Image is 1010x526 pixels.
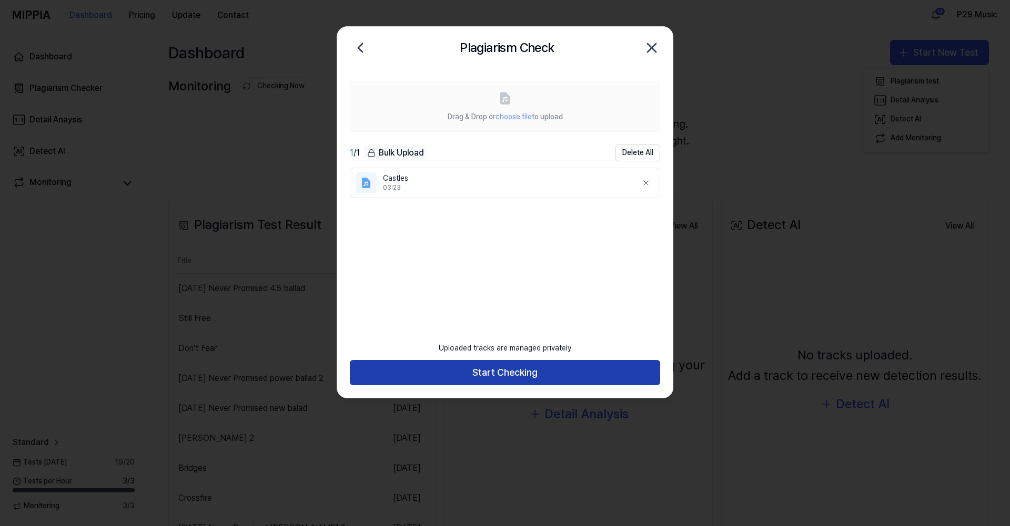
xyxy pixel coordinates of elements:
[364,146,427,161] button: Bulk Upload
[350,148,353,158] span: 1
[364,146,427,160] div: Bulk Upload
[432,337,578,360] div: Uploaded tracks are managed privately
[460,38,554,58] h2: Plagiarism Check
[448,112,563,121] span: Drag & Drop or to upload
[350,147,360,159] div: / 1
[383,183,629,192] div: 03:23
[496,112,532,121] span: choose file
[350,360,660,385] button: Start Checking
[383,173,629,184] div: Castles
[615,145,660,161] button: Delete All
